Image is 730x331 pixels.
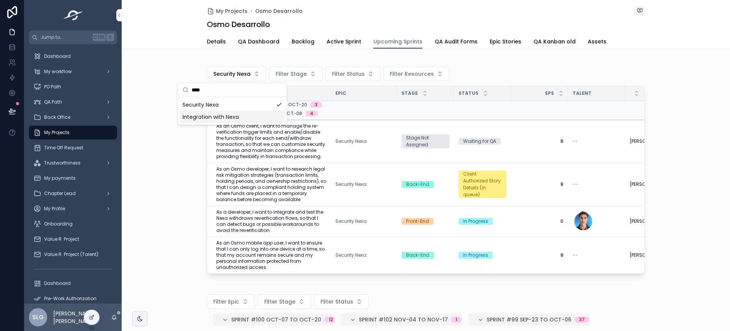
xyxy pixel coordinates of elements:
span: Status [459,90,478,96]
a: Value R. Project [29,232,117,246]
span: Value R. Project [44,236,79,242]
a: 8 [516,138,563,144]
a: Security Nexa [335,252,367,258]
a: My workflow [29,65,117,78]
span: [PERSON_NAME] [630,181,666,187]
a: As an Osmo client, I want to manage the re-verification trigger limits and enable/disable the fun... [216,123,326,160]
span: QA Path [44,99,62,105]
a: -- [573,252,620,258]
span: Integration with Nexa [182,113,239,121]
a: Security Nexa [335,252,392,258]
span: My Projects [44,130,70,136]
span: My workflow [44,69,72,75]
button: Select Button [325,67,380,81]
a: Security Nexa [335,181,392,187]
span: Sprint #99 Sep-23 to Oct-06 [487,316,571,323]
h1: Osmo Desarrollo [207,19,270,30]
div: 1 [455,317,457,323]
span: Trustworthiness [44,160,81,166]
span: Epic Stories [490,38,521,45]
button: Select Button [269,67,322,81]
span: My Profile [44,206,65,212]
span: My payments [44,175,76,181]
a: My payments [29,171,117,185]
span: 6 [516,218,563,224]
a: My Projects [207,7,248,15]
div: scrollable content [24,44,122,304]
span: -- [573,181,578,187]
span: Dashboard [44,53,71,59]
a: Epic Stories [490,35,521,50]
span: Pre-Work Authorization [44,296,97,302]
span: Value R. Project (Talent) [44,251,98,257]
a: Chapter Lead [29,187,117,200]
span: Security Nexa [335,181,367,187]
a: Stage Not Assigned [401,134,449,148]
a: Security Nexa [335,138,367,144]
span: Dashboard [44,280,71,286]
a: Dashboard [29,277,117,290]
a: Value R. Project (Talent) [29,248,117,261]
span: Filter Epic [213,298,239,305]
a: QA Dashboard [238,35,279,50]
span: Stage [401,90,418,96]
a: [PERSON_NAME] [630,218,678,224]
button: Select Button [383,67,449,81]
a: My Projects [29,126,117,139]
img: App logo [61,9,85,21]
span: QA Audit Forms [435,38,478,45]
span: QA Kanban old [533,38,576,45]
div: In Progress [463,218,488,225]
div: Client Authorized Story Details (in queue) [463,171,502,198]
span: Filter Resources [390,70,434,78]
a: In Progress [459,252,506,259]
span: Upcoming Sprints [373,38,422,45]
a: Osmo Desarrollo [255,7,303,15]
a: Backlog [292,35,314,50]
a: As an Osmo mobile app user, I want to ensure that I can only log into one device at a time, so th... [216,240,326,270]
div: Stage Not Assigned [406,134,445,148]
a: Security Nexa [335,138,392,144]
span: Filter Status [332,70,365,78]
a: As a developer, I want to integrate and test the Nexa withdraws reverification flows, so that I c... [216,209,326,233]
span: Filter Stage [276,70,307,78]
button: Jump to...CtrlK [29,30,117,44]
span: Backlog [292,38,314,45]
a: Dashboard [29,50,117,63]
span: PO Path [44,84,61,90]
a: QA Audit Forms [435,35,478,50]
div: Front-End [406,218,429,225]
div: 12 [329,317,333,323]
span: Security Nexa [335,218,367,224]
div: Back-End [406,181,429,188]
button: Select Button [207,294,255,309]
span: 8 [516,252,563,258]
a: [PERSON_NAME] [630,181,678,187]
span: K [107,34,113,40]
span: Talent [573,90,592,96]
div: In Progress [463,252,488,259]
div: 37 [579,317,585,323]
span: Back Office [44,114,70,120]
span: Active Sprint [327,38,361,45]
span: Ctrl [93,34,106,41]
span: Jump to... [41,34,90,40]
span: -- [573,252,578,258]
span: Epic [335,90,346,96]
span: Assets [588,38,606,45]
span: -- [573,138,578,144]
span: Chapter Lead [44,190,76,197]
span: SLG [32,313,44,322]
a: QA Kanban old [533,35,576,50]
div: 4 [310,110,313,117]
a: Front-End [401,218,449,225]
span: 8 [516,181,563,187]
span: My Projects [216,7,248,15]
a: Active Sprint [327,35,361,50]
a: Upcoming Sprints [373,35,422,49]
a: My Profile [29,202,117,216]
div: Back-End [406,252,429,259]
